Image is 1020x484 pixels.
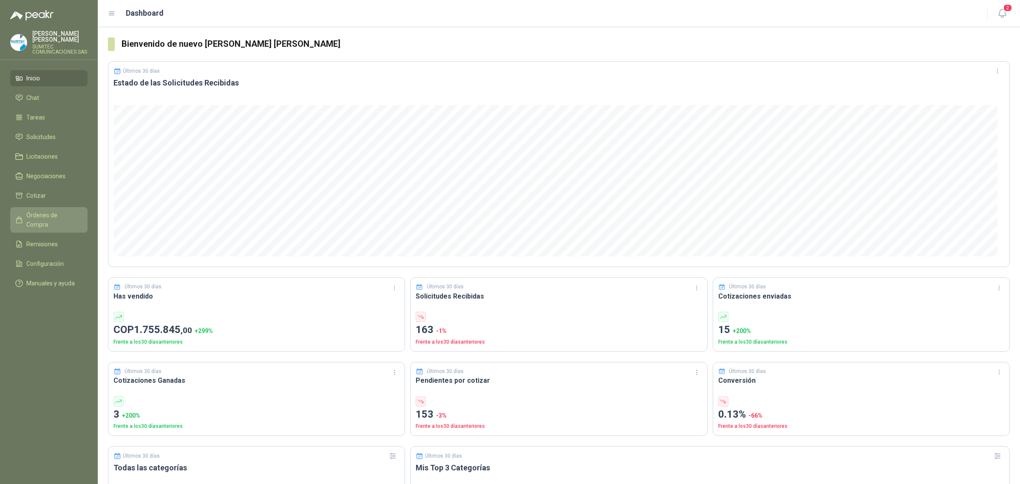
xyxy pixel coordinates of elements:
span: -1 % [436,327,447,334]
p: Frente a los 30 días anteriores [416,422,702,430]
a: Cotizar [10,188,88,204]
h3: Bienvenido de nuevo [PERSON_NAME] [PERSON_NAME] [122,37,1010,51]
span: -3 % [436,412,447,419]
p: Frente a los 30 días anteriores [718,338,1004,346]
p: Frente a los 30 días anteriores [113,422,399,430]
p: 0.13% [718,407,1004,423]
h3: Cotizaciones Ganadas [113,375,399,386]
span: + 200 % [733,327,751,334]
a: Manuales y ayuda [10,275,88,291]
h3: Has vendido [113,291,399,302]
p: Últimos 30 días [729,367,766,376]
a: Chat [10,90,88,106]
p: Frente a los 30 días anteriores [113,338,399,346]
p: 163 [416,322,702,338]
p: Últimos 30 días [729,283,766,291]
span: Solicitudes [26,132,56,142]
img: Logo peakr [10,10,54,20]
a: Negociaciones [10,168,88,184]
span: -66 % [748,412,762,419]
p: 153 [416,407,702,423]
p: 3 [113,407,399,423]
span: Manuales y ayuda [26,279,75,288]
span: Inicio [26,74,40,83]
a: Solicitudes [10,129,88,145]
h3: Pendientes por cotizar [416,375,702,386]
p: Últimos 30 días [123,68,160,74]
span: Chat [26,93,39,102]
h1: Dashboard [126,7,164,19]
span: Negociaciones [26,171,65,181]
h3: Cotizaciones enviadas [718,291,1004,302]
span: 2 [1003,4,1012,12]
p: Frente a los 30 días anteriores [416,338,702,346]
button: 2 [994,6,1010,21]
span: Configuración [26,259,64,268]
span: + 200 % [122,412,140,419]
span: Licitaciones [26,152,58,161]
p: 15 [718,322,1004,338]
a: Tareas [10,109,88,125]
a: Inicio [10,70,88,86]
h3: Mis Top 3 Categorías [416,463,1004,473]
a: Configuración [10,256,88,272]
h3: Estado de las Solicitudes Recibidas [113,78,1004,88]
p: Últimos 30 días [123,453,160,459]
h3: Conversión [718,375,1004,386]
p: Últimos 30 días [427,367,464,376]
img: Company Logo [11,34,27,51]
a: Remisiones [10,236,88,252]
a: Órdenes de Compra [10,207,88,233]
span: Tareas [26,113,45,122]
a: Licitaciones [10,148,88,165]
span: Remisiones [26,239,58,249]
p: [PERSON_NAME] [PERSON_NAME] [32,31,88,43]
span: ,00 [181,325,192,335]
p: SUMITEC COMUNICACIONES SAS [32,44,88,54]
p: Últimos 30 días [125,367,161,376]
span: Órdenes de Compra [26,211,79,229]
p: Últimos 30 días [427,283,464,291]
h3: Todas las categorías [113,463,399,473]
span: 1.755.845 [134,324,192,336]
span: + 299 % [195,327,213,334]
h3: Solicitudes Recibidas [416,291,702,302]
p: Últimos 30 días [125,283,161,291]
p: Últimos 30 días [425,453,462,459]
p: Frente a los 30 días anteriores [718,422,1004,430]
p: COP [113,322,399,338]
span: Cotizar [26,191,46,200]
